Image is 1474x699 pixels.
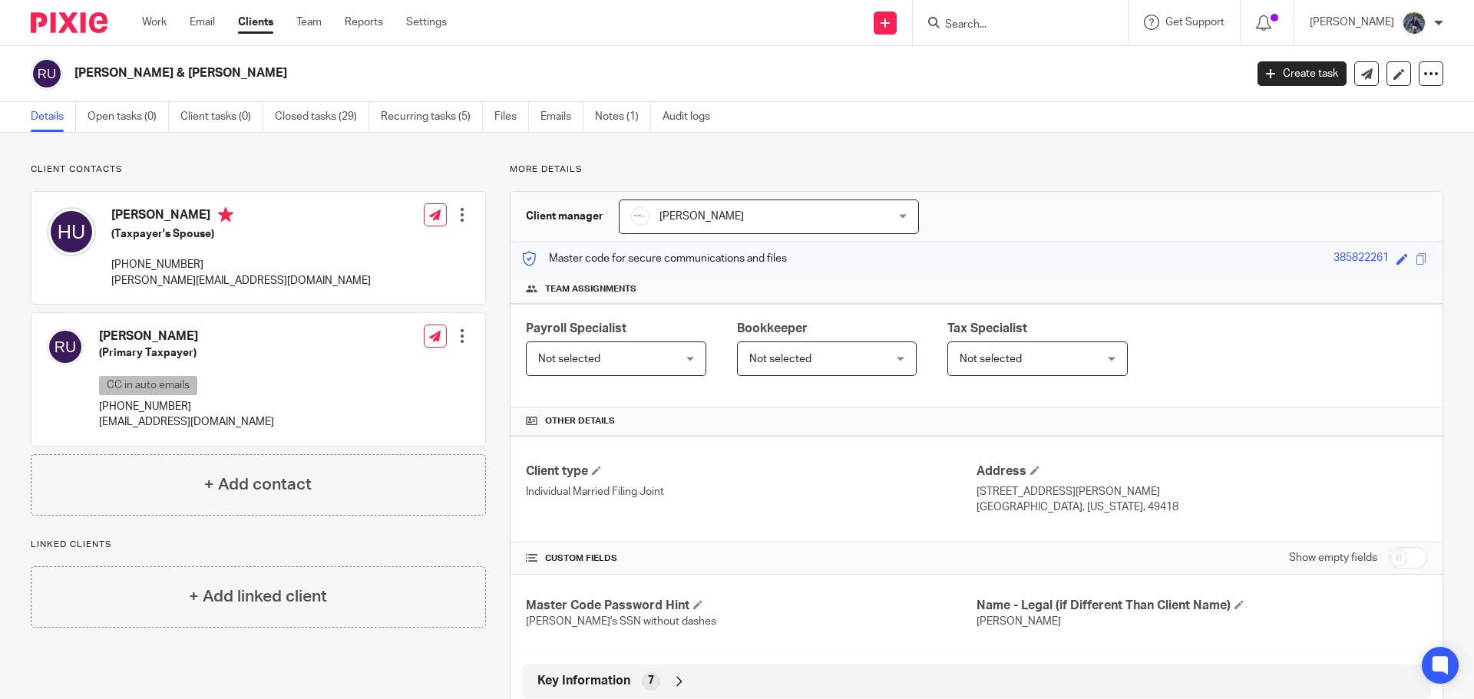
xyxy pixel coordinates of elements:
span: 7 [648,673,654,688]
p: [GEOGRAPHIC_DATA], [US_STATE], 49418 [977,500,1427,515]
span: Key Information [537,673,630,689]
p: [PHONE_NUMBER] [99,399,274,414]
h4: CUSTOM FIELDS [526,552,977,565]
a: Open tasks (0) [88,102,169,132]
a: Email [190,15,215,30]
img: svg%3E [47,328,84,365]
p: Client contacts [31,163,486,176]
p: CC in auto emails [99,376,197,395]
img: _Logo.png [631,207,649,226]
h4: Master Code Password Hint [526,598,977,614]
img: svg%3E [31,58,63,90]
h4: Address [977,463,1427,480]
h5: (Primary Taxpayer) [99,345,274,361]
a: Work [142,15,167,30]
p: [STREET_ADDRESS][PERSON_NAME] [977,484,1427,500]
span: Not selected [960,354,1022,364]
div: 385822261 [1334,250,1389,268]
p: [PERSON_NAME] [1310,15,1394,30]
span: Not selected [749,354,811,364]
a: Create task [1258,61,1347,86]
span: [PERSON_NAME] [659,211,744,222]
span: [PERSON_NAME] [977,616,1061,627]
span: Team assignments [545,283,636,295]
img: 20210918_184149%20(2).jpg [1402,11,1426,35]
a: Reports [345,15,383,30]
p: [PHONE_NUMBER] [111,257,371,272]
h5: (Taxpayer's Spouse) [111,226,371,242]
span: Payroll Specialist [526,322,626,335]
a: Closed tasks (29) [275,102,369,132]
span: Bookkeeper [737,322,808,335]
a: Details [31,102,76,132]
a: Clients [238,15,273,30]
h4: + Add linked client [189,585,327,608]
h2: [PERSON_NAME] & [PERSON_NAME] [74,65,1003,81]
p: Linked clients [31,539,486,551]
a: Team [296,15,322,30]
a: Settings [406,15,447,30]
span: Get Support [1165,17,1224,28]
a: Files [494,102,529,132]
a: Client tasks (0) [180,102,263,132]
h4: [PERSON_NAME] [99,328,274,345]
h4: [PERSON_NAME] [111,207,371,226]
h4: Client type [526,463,977,480]
span: Tax Specialist [947,322,1027,335]
span: [PERSON_NAME]'s SSN without dashes [526,616,716,627]
h3: Client manager [526,209,603,224]
input: Search [944,18,1082,32]
p: Individual Married Filing Joint [526,484,977,500]
span: Other details [545,415,615,427]
p: [EMAIL_ADDRESS][DOMAIN_NAME] [99,414,274,430]
p: More details [510,163,1443,176]
h4: Name - Legal (if Different Than Client Name) [977,598,1427,614]
a: Notes (1) [595,102,651,132]
a: Audit logs [663,102,722,132]
label: Show empty fields [1289,550,1377,565]
a: Emails [540,102,583,132]
p: [PERSON_NAME][EMAIL_ADDRESS][DOMAIN_NAME] [111,273,371,289]
a: Recurring tasks (5) [381,102,483,132]
h4: + Add contact [204,473,312,496]
img: svg%3E [47,207,96,256]
i: Primary [218,207,233,223]
p: Master code for secure communications and files [522,251,787,266]
img: Pixie [31,12,107,33]
span: Not selected [538,354,600,364]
